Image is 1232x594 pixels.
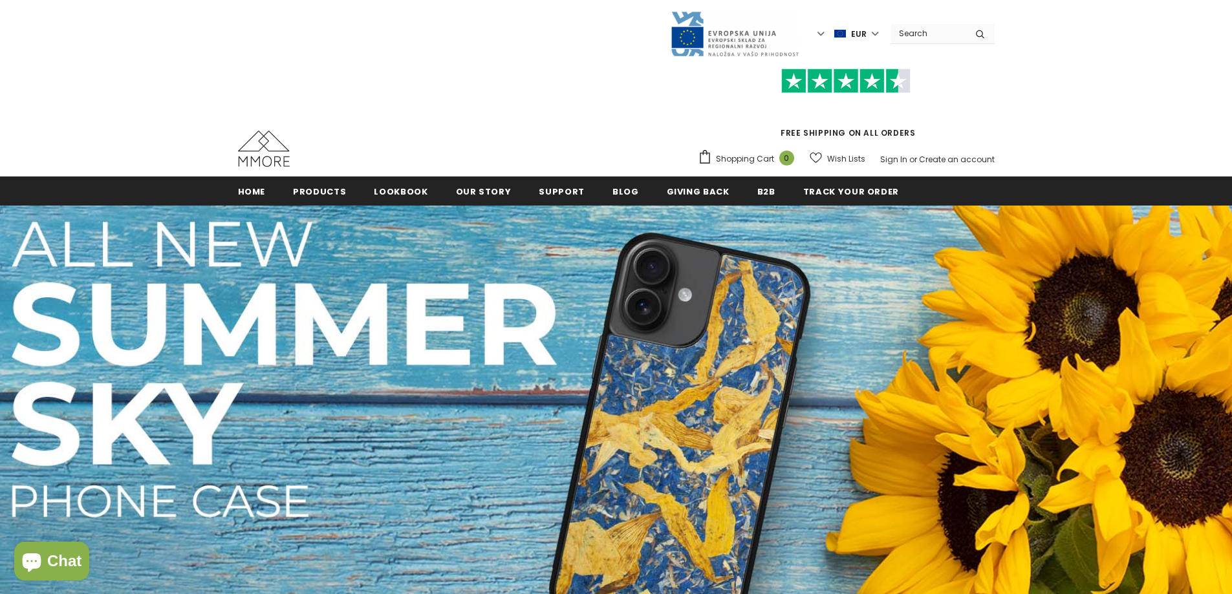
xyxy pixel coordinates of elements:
[698,149,801,169] a: Shopping Cart 0
[716,153,774,165] span: Shopping Cart
[539,186,585,198] span: support
[238,131,290,167] img: MMORE Cases
[667,186,729,198] span: Giving back
[757,176,775,206] a: B2B
[781,69,911,94] img: Trust Pilot Stars
[293,176,346,206] a: Products
[539,176,585,206] a: support
[757,186,775,198] span: B2B
[803,186,899,198] span: Track your order
[698,93,995,127] iframe: Customer reviews powered by Trustpilot
[612,186,639,198] span: Blog
[670,10,799,58] img: Javni Razpis
[827,153,865,165] span: Wish Lists
[891,24,966,43] input: Search Site
[456,176,512,206] a: Our Story
[670,28,799,39] a: Javni Razpis
[374,176,427,206] a: Lookbook
[612,176,639,206] a: Blog
[851,28,867,41] span: EUR
[238,186,266,198] span: Home
[810,147,865,170] a: Wish Lists
[238,176,266,206] a: Home
[667,176,729,206] a: Giving back
[779,151,794,165] span: 0
[803,176,899,206] a: Track your order
[456,186,512,198] span: Our Story
[698,74,995,138] span: FREE SHIPPING ON ALL ORDERS
[880,154,907,165] a: Sign In
[293,186,346,198] span: Products
[919,154,995,165] a: Create an account
[374,186,427,198] span: Lookbook
[10,542,93,584] inbox-online-store-chat: Shopify online store chat
[909,154,917,165] span: or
